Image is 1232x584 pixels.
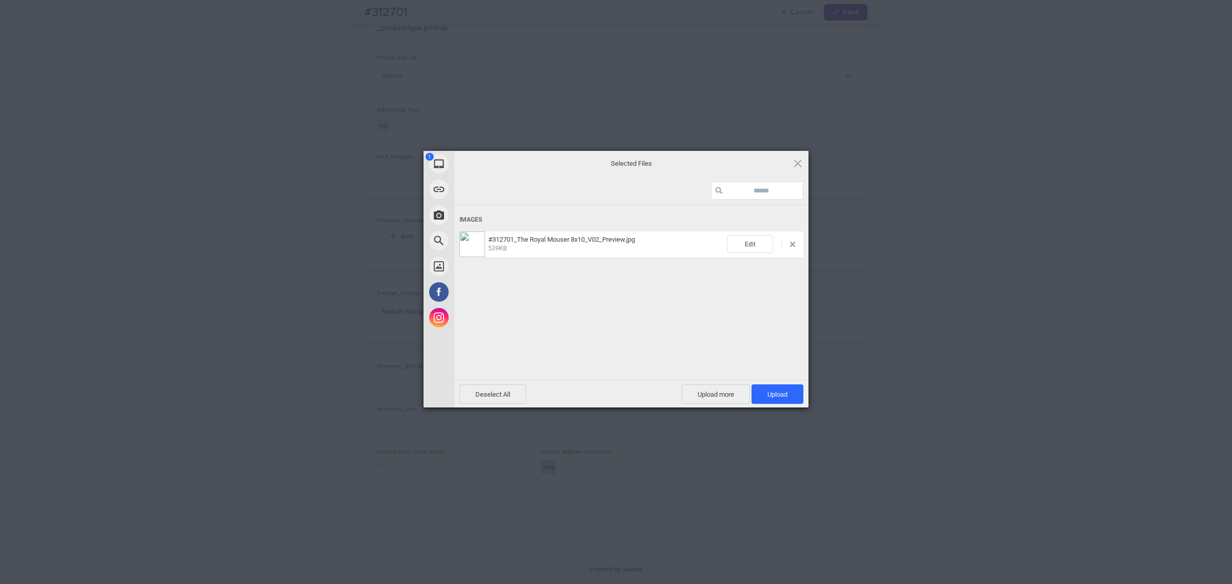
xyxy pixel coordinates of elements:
[752,384,803,404] span: Upload
[529,159,734,168] span: Selected Files
[488,245,507,252] span: 539KB
[423,151,547,177] div: My Device
[459,231,485,257] img: 92674a1b-cd1c-4166-9a24-a5458c883ab6
[423,228,547,254] div: Web Search
[682,384,750,404] span: Upload more
[459,384,526,404] span: Deselect All
[767,391,787,398] span: Upload
[485,236,727,252] span: #312701_The Royal Mouser 8x10_V02_Preview.jpg
[423,254,547,279] div: Unsplash
[488,236,635,243] span: #312701_The Royal Mouser 8x10_V02_Preview.jpg
[459,210,803,229] div: Images
[792,158,803,169] span: Click here or hit ESC to close picker
[423,202,547,228] div: Take Photo
[426,153,434,161] span: 1
[727,235,773,253] span: Edit
[423,279,547,305] div: Facebook
[423,177,547,202] div: Link (URL)
[423,305,547,330] div: Instagram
